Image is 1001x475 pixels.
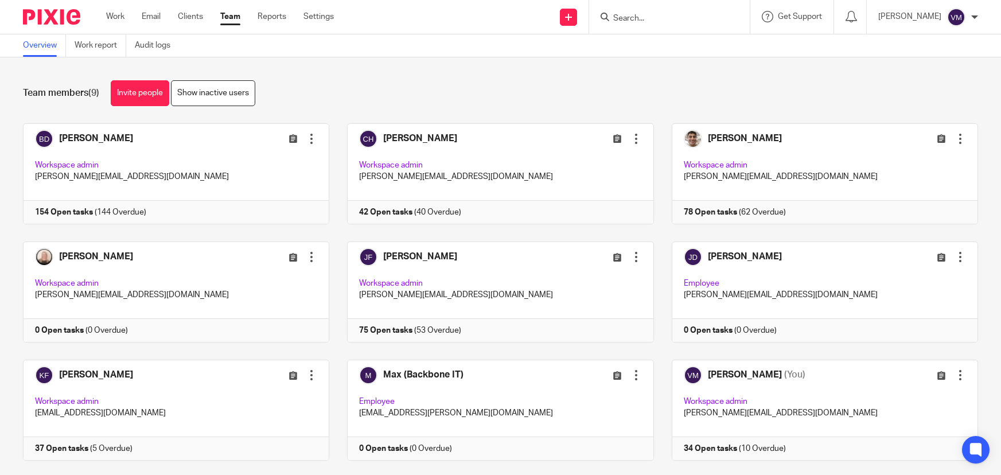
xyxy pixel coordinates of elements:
[106,11,124,22] a: Work
[220,11,240,22] a: Team
[778,13,822,21] span: Get Support
[23,34,66,57] a: Overview
[23,9,80,25] img: Pixie
[142,11,161,22] a: Email
[171,80,255,106] a: Show inactive users
[88,88,99,98] span: (9)
[878,11,941,22] p: [PERSON_NAME]
[23,87,99,99] h1: Team members
[178,11,203,22] a: Clients
[612,14,715,24] input: Search
[258,11,286,22] a: Reports
[135,34,179,57] a: Audit logs
[947,8,965,26] img: svg%3E
[111,80,169,106] a: Invite people
[303,11,334,22] a: Settings
[75,34,126,57] a: Work report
